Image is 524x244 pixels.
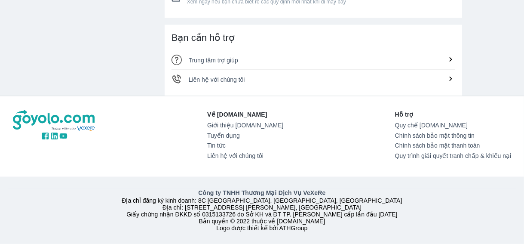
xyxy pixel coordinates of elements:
[395,142,512,149] a: Chính sách bảo mật thanh toán
[189,57,238,64] span: Trung tâm trợ giúp
[189,76,245,83] span: Liên hệ với chúng tôi
[207,110,283,119] p: Về [DOMAIN_NAME]
[8,189,517,232] div: Địa chỉ đăng ký kinh doanh: 8C [GEOGRAPHIC_DATA], [GEOGRAPHIC_DATA], [GEOGRAPHIC_DATA] Địa chỉ: [...
[172,74,182,84] img: ic_phone-call
[207,142,283,149] a: Tin tức
[395,132,512,139] a: Chính sách bảo mật thông tin
[13,110,96,132] img: logo
[207,122,283,129] a: Giới thiệu [DOMAIN_NAME]
[15,189,510,198] p: Công ty TNHH Thương Mại Dịch Vụ VeXeRe
[395,110,512,119] p: Hỗ trợ
[172,32,234,43] span: Bạn cần hỗ trợ
[207,153,283,160] a: Liên hệ với chúng tôi
[172,55,182,65] img: ic_qa
[395,153,512,160] a: Quy trình giải quyết tranh chấp & khiếu nại
[395,122,512,129] a: Quy chế [DOMAIN_NAME]
[207,132,283,139] a: Tuyển dụng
